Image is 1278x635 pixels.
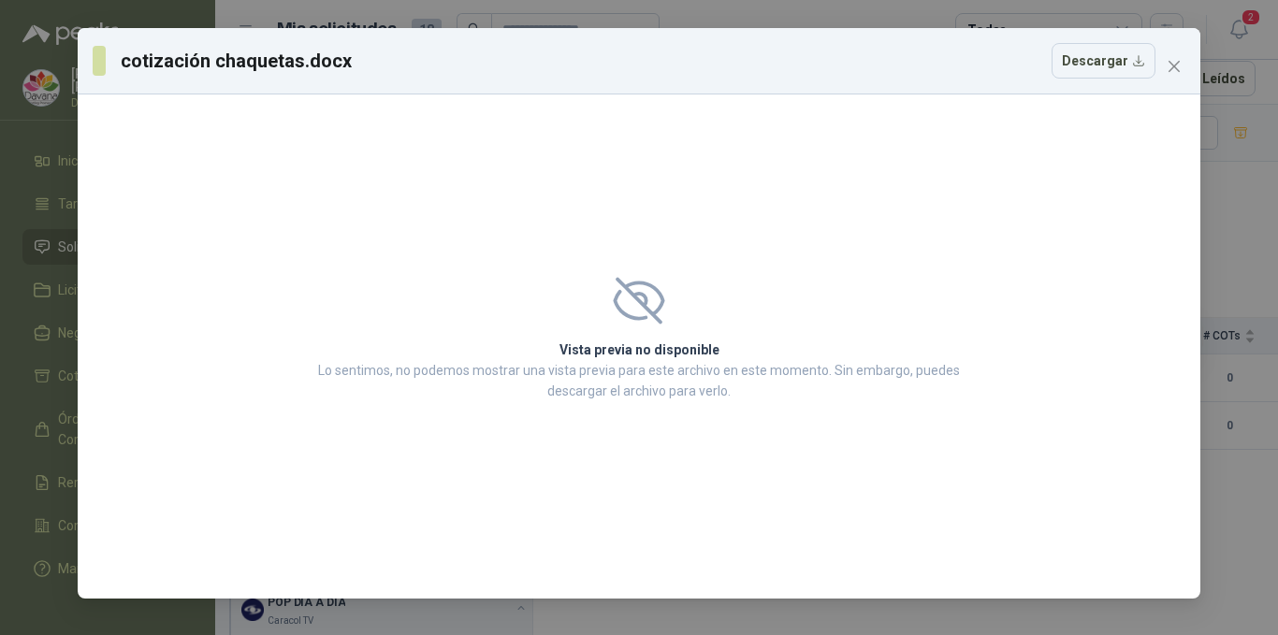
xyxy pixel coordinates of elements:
h2: Vista previa no disponible [312,339,966,360]
p: Lo sentimos, no podemos mostrar una vista previa para este archivo en este momento. Sin embargo, ... [312,360,966,401]
button: Descargar [1052,43,1155,79]
button: Close [1159,51,1189,81]
h3: cotización chaquetas.docx [121,47,354,75]
span: close [1167,59,1182,74]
